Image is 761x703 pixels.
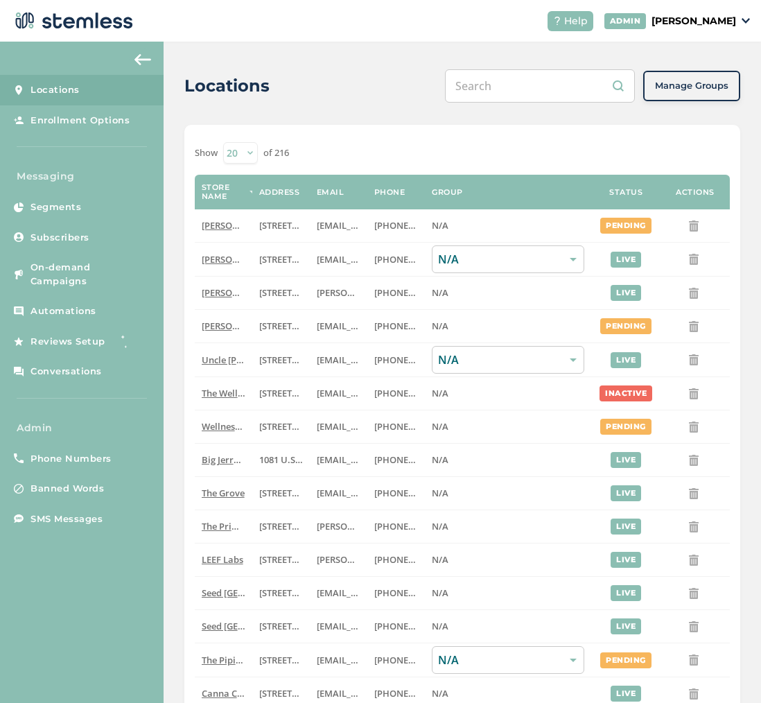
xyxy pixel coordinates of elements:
input: Search [445,69,635,103]
span: Help [564,14,588,28]
button: Manage Groups [643,71,740,101]
h2: Locations [184,73,270,98]
p: [PERSON_NAME] [651,14,736,28]
img: icon-arrow-back-accent-c549486e.svg [134,54,151,65]
img: icon_down-arrow-small-66adaf34.svg [742,18,750,24]
span: Banned Words [30,482,104,496]
span: On-demand Campaigns [30,261,150,288]
span: Locations [30,83,80,97]
img: icon-help-white-03924b79.svg [553,17,561,25]
span: Subscribers [30,231,89,245]
img: logo-dark-0685b13c.svg [11,7,133,35]
span: Phone Numbers [30,452,112,466]
span: Automations [30,304,96,318]
span: Manage Groups [655,79,728,93]
div: ADMIN [604,13,647,29]
span: Segments [30,200,81,214]
span: Enrollment Options [30,114,130,128]
span: Reviews Setup [30,335,105,349]
img: glitter-stars-b7820f95.gif [116,327,143,355]
span: SMS Messages [30,512,103,526]
span: Conversations [30,365,102,379]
